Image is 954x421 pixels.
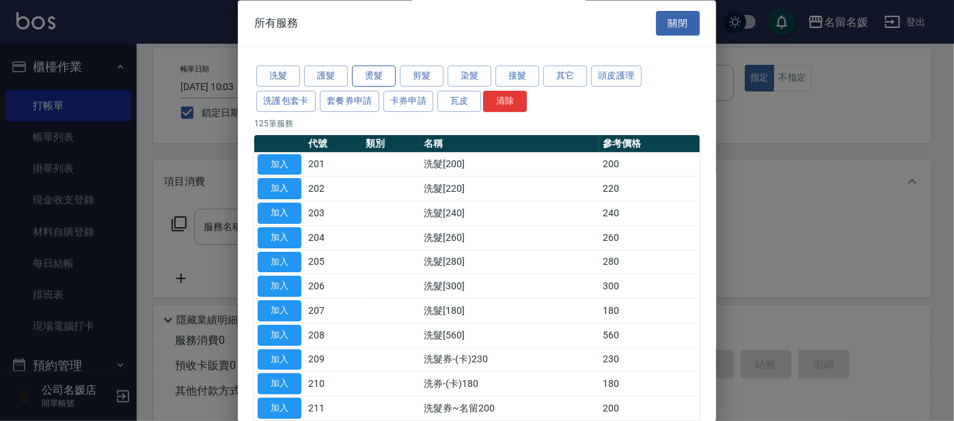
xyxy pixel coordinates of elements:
th: 參考價格 [599,135,700,153]
button: 瓦皮 [437,91,481,112]
button: 加入 [258,154,301,175]
td: 180 [599,299,700,323]
button: 加入 [258,301,301,322]
td: 洗髮[240] [420,201,599,226]
button: 套餐券申請 [320,91,379,112]
button: 加入 [258,227,301,248]
td: 洗髮[560] [420,323,599,348]
button: 剪髮 [400,66,444,87]
th: 名稱 [420,135,599,153]
th: 類別 [363,135,421,153]
button: 關閉 [656,11,700,36]
td: 205 [305,250,363,275]
td: 209 [305,348,363,373]
td: 洗髮券~名留200 [420,396,599,421]
td: 180 [599,372,700,396]
td: 200 [599,153,700,177]
td: 260 [599,226,700,250]
td: 206 [305,274,363,299]
td: 洗髮[260] [420,226,599,250]
td: 280 [599,250,700,275]
td: 洗髮[220] [420,177,599,201]
button: 洗護包套卡 [256,91,316,112]
button: 加入 [258,203,301,224]
td: 洗券-(卡)180 [420,372,599,396]
td: 203 [305,201,363,226]
td: 201 [305,153,363,177]
span: 所有服務 [254,16,298,30]
td: 洗髮[300] [420,274,599,299]
p: 125 筆服務 [254,117,700,130]
button: 加入 [258,325,301,346]
td: 洗髮券-(卡)230 [420,348,599,373]
td: 230 [599,348,700,373]
button: 護髮 [304,66,348,87]
td: 洗髮[200] [420,153,599,177]
button: 加入 [258,398,301,420]
button: 頭皮護理 [591,66,642,87]
td: 211 [305,396,363,421]
button: 接髮 [495,66,539,87]
td: 220 [599,177,700,201]
td: 207 [305,299,363,323]
th: 代號 [305,135,363,153]
button: 洗髮 [256,66,300,87]
button: 加入 [258,374,301,395]
button: 清除 [483,91,527,112]
td: 560 [599,323,700,348]
td: 202 [305,177,363,201]
td: 200 [599,396,700,421]
td: 210 [305,372,363,396]
td: 300 [599,274,700,299]
button: 加入 [258,276,301,297]
button: 加入 [258,349,301,371]
button: 加入 [258,252,301,273]
button: 燙髮 [352,66,396,87]
button: 加入 [258,179,301,200]
td: 208 [305,323,363,348]
td: 240 [599,201,700,226]
button: 染髮 [448,66,491,87]
button: 卡券申請 [383,91,434,112]
td: 204 [305,226,363,250]
td: 洗髮[180] [420,299,599,323]
td: 洗髮[280] [420,250,599,275]
button: 其它 [543,66,587,87]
